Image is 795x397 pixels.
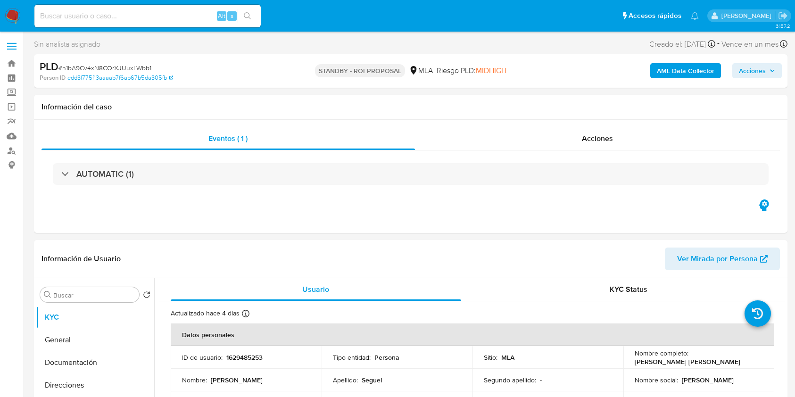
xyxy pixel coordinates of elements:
p: Nombre completo : [635,349,688,357]
div: Creado el: [DATE] [649,38,715,50]
input: Buscar [53,291,135,299]
p: Sitio : [484,353,497,362]
span: KYC Status [610,284,647,295]
p: MLA [501,353,514,362]
p: [PERSON_NAME] [PERSON_NAME] [635,357,740,366]
p: STANDBY - ROI PROPOSAL [315,64,405,77]
button: Buscar [44,291,51,298]
button: KYC [36,306,154,329]
p: Tipo entidad : [333,353,371,362]
a: Notificaciones [691,12,699,20]
h3: AUTOMATIC (1) [76,169,134,179]
b: PLD [40,59,58,74]
span: Usuario [302,284,329,295]
a: edd3f775f13aaaab7f6ab67b5da305fb [67,74,173,82]
b: Person ID [40,74,66,82]
span: Acciones [582,133,613,144]
span: Accesos rápidos [629,11,681,21]
span: Vence en un mes [721,39,778,50]
span: Eventos ( 1 ) [208,133,248,144]
p: juanbautista.fernandez@mercadolibre.com [721,11,775,20]
span: Ver Mirada por Persona [677,248,758,270]
p: - [540,376,542,384]
div: MLA [409,66,433,76]
button: Acciones [732,63,782,78]
button: AML Data Collector [650,63,721,78]
span: Acciones [739,63,766,78]
p: Seguel [362,376,382,384]
a: Salir [778,11,788,21]
span: Alt [218,11,225,20]
th: Datos personales [171,323,774,346]
div: AUTOMATIC (1) [53,163,769,185]
p: Persona [374,353,399,362]
p: Nombre : [182,376,207,384]
span: Sin analista asignado [34,39,100,50]
button: Ver Mirada por Persona [665,248,780,270]
span: # n1bA9Cv4xN8COrXJUuxLWbb1 [58,63,151,73]
button: Volver al orden por defecto [143,291,150,301]
p: ID de usuario : [182,353,223,362]
p: [PERSON_NAME] [682,376,734,384]
button: Documentación [36,351,154,374]
span: MIDHIGH [476,65,506,76]
span: Riesgo PLD: [437,66,506,76]
span: s [231,11,233,20]
input: Buscar usuario o caso... [34,10,261,22]
p: Segundo apellido : [484,376,536,384]
p: Nombre social : [635,376,678,384]
p: [PERSON_NAME] [211,376,263,384]
b: AML Data Collector [657,63,714,78]
button: General [36,329,154,351]
p: Apellido : [333,376,358,384]
h1: Información del caso [41,102,780,112]
span: - [717,38,720,50]
p: 1629485253 [226,353,263,362]
button: Direcciones [36,374,154,397]
h1: Información de Usuario [41,254,121,264]
button: search-icon [238,9,257,23]
p: Actualizado hace 4 días [171,309,240,318]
